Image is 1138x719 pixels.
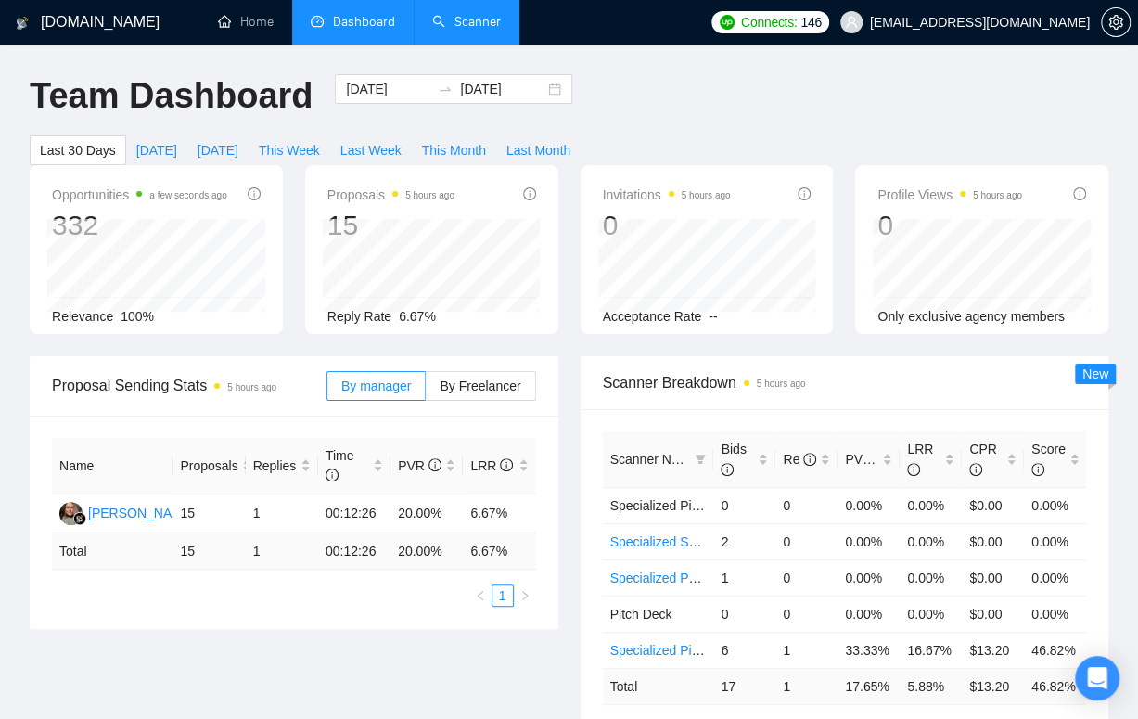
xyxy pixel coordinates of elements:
[713,487,775,523] td: 0
[962,596,1024,632] td: $0.00
[1073,187,1086,200] span: info-circle
[962,632,1024,668] td: $13.20
[460,79,544,99] input: End date
[1031,463,1044,476] span: info-circle
[969,442,997,477] span: CPR
[327,208,454,243] div: 15
[721,463,734,476] span: info-circle
[1024,559,1086,596] td: 0.00%
[422,140,486,160] span: This Month
[405,190,454,200] time: 5 hours ago
[259,140,320,160] span: This Week
[492,585,513,606] a: 1
[907,463,920,476] span: info-circle
[1024,596,1086,632] td: 0.00%
[713,668,775,704] td: 17
[326,469,339,481] span: info-circle
[1024,487,1086,523] td: 0.00%
[330,135,412,165] button: Last Week
[249,135,330,165] button: This Week
[610,534,798,549] a: Specialized Sales Deck Scanner
[838,668,900,704] td: 17.65 %
[399,309,436,324] span: 6.67%
[1082,366,1108,381] span: New
[523,187,536,200] span: info-circle
[775,487,838,523] td: 0
[126,135,187,165] button: [DATE]
[52,374,326,397] span: Proposal Sending Stats
[469,584,492,607] li: Previous Page
[1024,668,1086,704] td: 46.82 %
[519,590,531,601] span: right
[775,632,838,668] td: 1
[1024,523,1086,559] td: 0.00%
[798,187,811,200] span: info-circle
[30,135,126,165] button: Last 30 Days
[470,458,513,473] span: LRR
[1101,15,1131,30] a: setting
[775,668,838,704] td: 1
[327,184,454,206] span: Proposals
[327,309,391,324] span: Reply Rate
[603,371,1087,394] span: Scanner Breakdown
[52,533,173,570] td: Total
[709,309,717,324] span: --
[428,458,441,471] span: info-circle
[52,208,227,243] div: 332
[398,458,441,473] span: PVR
[838,632,900,668] td: 33.33%
[492,584,514,607] li: 1
[326,448,354,483] span: Time
[691,445,710,473] span: filter
[610,643,794,658] a: Specialized Pitch Deck Scanner
[149,190,226,200] time: a few seconds ago
[340,140,402,160] span: Last Week
[682,190,731,200] time: 5 hours ago
[438,82,453,96] span: to
[227,382,276,392] time: 5 hours ago
[603,668,714,704] td: Total
[695,454,706,465] span: filter
[475,590,486,601] span: left
[900,632,962,668] td: 16.67%
[173,494,245,533] td: 15
[496,135,581,165] button: Last Month
[962,523,1024,559] td: $0.00
[463,494,535,533] td: 6.67%
[16,8,29,38] img: logo
[346,79,430,99] input: Start date
[248,187,261,200] span: info-circle
[318,533,390,570] td: 00:12:26
[40,140,116,160] span: Last 30 Days
[390,494,463,533] td: 20.00%
[973,190,1022,200] time: 5 hours ago
[1024,632,1086,668] td: 46.82%
[253,456,297,476] span: Replies
[838,523,900,559] td: 0.00%
[432,14,501,30] a: searchScanner
[440,379,520,393] span: By Freelancer
[838,559,900,596] td: 0.00%
[900,487,962,523] td: 0.00%
[720,15,735,30] img: upwork-logo.png
[969,463,982,476] span: info-circle
[775,559,838,596] td: 0
[610,498,794,513] span: Specialized Pitch Deck Scanner
[333,14,395,30] span: Dashboard
[311,15,324,28] span: dashboard
[1031,442,1066,477] span: Score
[877,208,1022,243] div: 0
[52,438,173,494] th: Name
[603,309,702,324] span: Acceptance Rate
[962,668,1024,704] td: $ 13.20
[900,596,962,632] td: 0.00%
[59,502,83,525] img: VM
[180,456,237,476] span: Proposals
[318,494,390,533] td: 00:12:26
[877,309,1065,324] span: Only exclusive agency members
[514,584,536,607] li: Next Page
[603,208,731,243] div: 0
[341,379,411,393] span: By manager
[775,523,838,559] td: 0
[187,135,249,165] button: [DATE]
